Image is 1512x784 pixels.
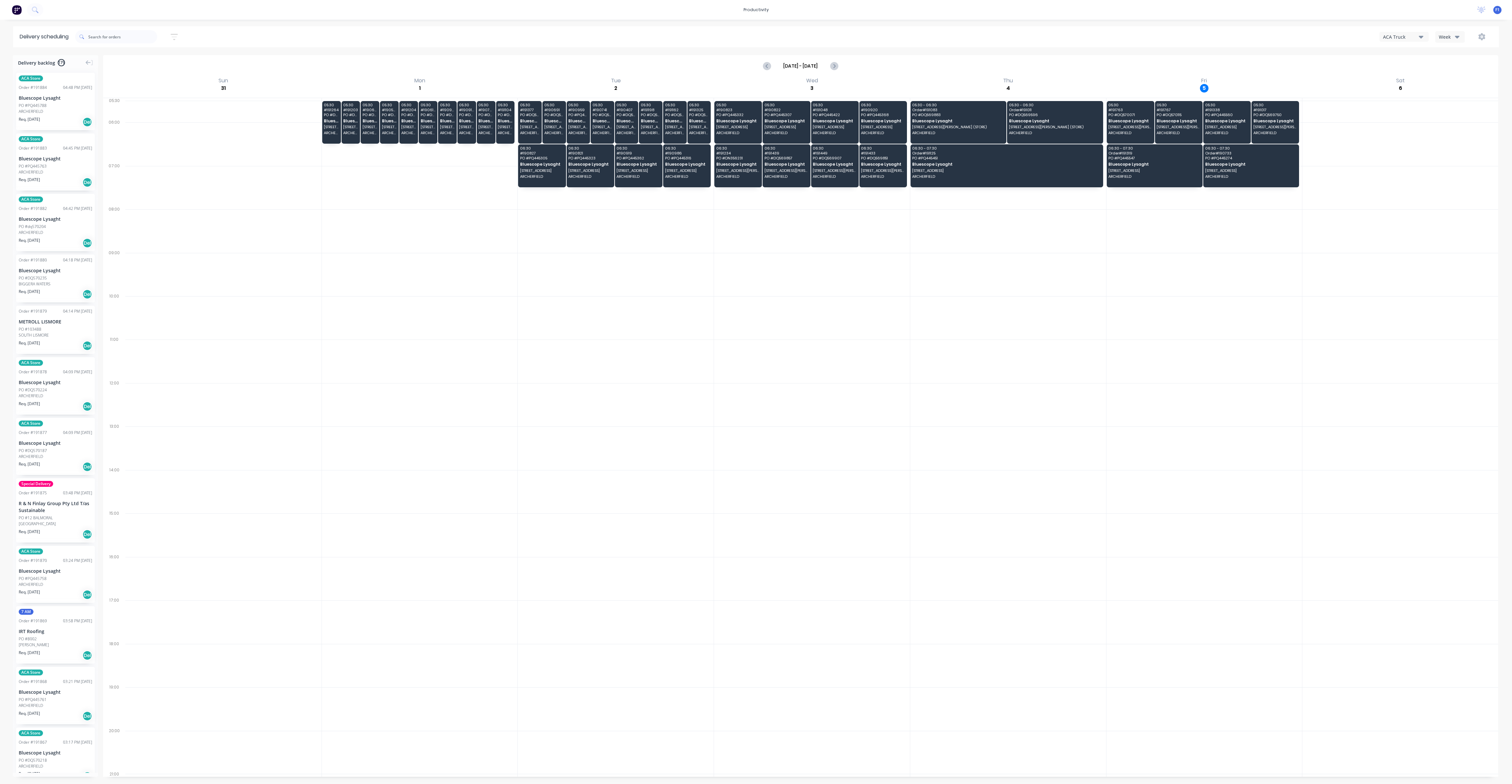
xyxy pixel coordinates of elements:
[19,206,47,212] div: Order # 191882
[1004,84,1012,93] div: 4
[813,156,856,160] span: PO # DQ569907
[544,119,564,123] span: Bluescope Lysaght
[19,94,92,101] div: Bluescope Lysaght
[382,103,397,107] span: 05:30
[1157,125,1200,129] span: [STREET_ADDRESS][PERSON_NAME] (STORE)
[568,119,588,123] span: Bluescope Lysaght
[19,326,41,332] div: PO #103488
[217,77,230,84] div: Sun
[18,59,55,66] span: Delivery backlog
[421,119,435,123] span: Bluescope Lysaght
[415,84,424,93] div: 1
[1379,32,1429,42] button: ACA Truck
[689,131,709,135] span: ARCHERFIELD
[861,131,905,135] span: ARCHERFIELD
[363,108,377,112] span: # 190662
[912,125,1003,129] span: [STREET_ADDRESS][PERSON_NAME] (STORE)
[324,103,339,107] span: 05:30
[88,30,157,43] input: Search for orders
[421,103,435,107] span: 05:30
[82,177,92,187] div: Del
[765,162,808,166] span: Bluescope Lysaght
[324,113,339,117] span: PO # DQ569711
[1108,103,1152,107] span: 05:30
[1157,131,1200,135] span: ARCHERFIELD
[665,156,709,160] span: PO # PQ445316
[617,146,660,150] span: 06:30
[716,108,760,112] span: # 190823
[19,163,47,169] div: PO #PQ445763
[1205,175,1296,178] span: ARCHERFIELD
[617,113,636,117] span: PO # DQ569163
[813,131,856,135] span: ARCHERFIELD
[401,103,416,107] span: 05:30
[19,196,43,202] span: ACA Store
[19,267,92,274] div: Bluescope Lysaght
[1108,169,1200,173] span: [STREET_ADDRESS]
[861,169,905,173] span: [STREET_ADDRESS][PERSON_NAME] (STORE)
[765,108,808,112] span: # 190822
[459,125,474,129] span: [STREET_ADDRESS][PERSON_NAME] (STORE)
[219,84,228,93] div: 31
[813,108,856,112] span: # 191048
[617,169,660,173] span: [STREET_ADDRESS]
[498,119,513,123] span: Bluescope Lysaght
[765,175,808,178] span: ARCHERFIELD
[716,103,760,107] span: 05:30
[593,113,612,117] span: PO # DQ569370
[617,151,660,155] span: # 190919
[689,103,709,107] span: 05:30
[324,131,339,135] span: ARCHERFIELD
[593,103,612,107] span: 05:30
[861,175,905,178] span: ARCHERFIELD
[861,151,905,155] span: # 191433
[520,119,540,123] span: Bluescope Lysaght
[401,125,416,129] span: [STREET_ADDRESS][PERSON_NAME] (STORE)
[765,131,808,135] span: ARCHERFIELD
[716,113,760,117] span: PO # PQ445332
[103,205,125,249] div: 08:00
[861,146,905,150] span: 06:30
[912,119,1003,123] span: Bluescope Lysaght
[544,131,564,135] span: ARCHERFIELD
[82,289,92,299] div: Del
[861,156,905,160] span: PO # DQ569851
[912,103,1003,107] span: 05:30 - 06:30
[689,108,709,112] span: # 191325
[1001,77,1015,84] div: Thu
[498,113,513,117] span: PO # DQ569623
[19,145,47,151] div: Order # 191883
[12,5,22,15] img: Factory
[912,151,1099,155] span: Order # 191125
[765,125,808,129] span: [STREET_ADDRESS]
[520,146,564,150] span: 06:30
[1205,119,1249,123] span: Bluescope Lysaght
[665,103,685,107] span: 05:30
[861,125,905,129] span: [STREET_ADDRESS]
[520,169,564,173] span: [STREET_ADDRESS]
[520,162,564,166] span: Bluescope Lysaght
[1009,108,1100,112] span: Order # 191011
[1108,108,1152,112] span: # 191763
[617,175,660,178] span: ARCHERFIELD
[19,224,46,230] div: PO #dq570204
[1205,113,1249,117] span: PO # PQ445560
[19,230,92,236] div: ARCHERFIELD
[765,169,808,173] span: [STREET_ADDRESS][PERSON_NAME] (STORE)
[520,113,540,117] span: PO # DQ569841
[1253,131,1297,135] span: ARCHERFIELD
[813,103,856,107] span: 05:30
[568,156,612,160] span: PO # PQ445323
[459,131,474,135] span: ARCHERFIELD
[520,175,564,178] span: ARCHERFIELD
[1435,31,1465,43] button: Week
[478,131,493,135] span: ARCHERFIELD
[665,131,685,135] span: ARCHERFIELD
[861,103,905,107] span: 05:30
[912,131,1003,135] span: ARCHERFIELD
[813,113,856,117] span: PO # PQ445422
[1253,125,1297,129] span: [STREET_ADDRESS][PERSON_NAME] (STORE)
[19,289,40,295] span: Req. [DATE]
[716,175,760,178] span: ARCHERFIELD
[1108,156,1200,160] span: PO # PQ445547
